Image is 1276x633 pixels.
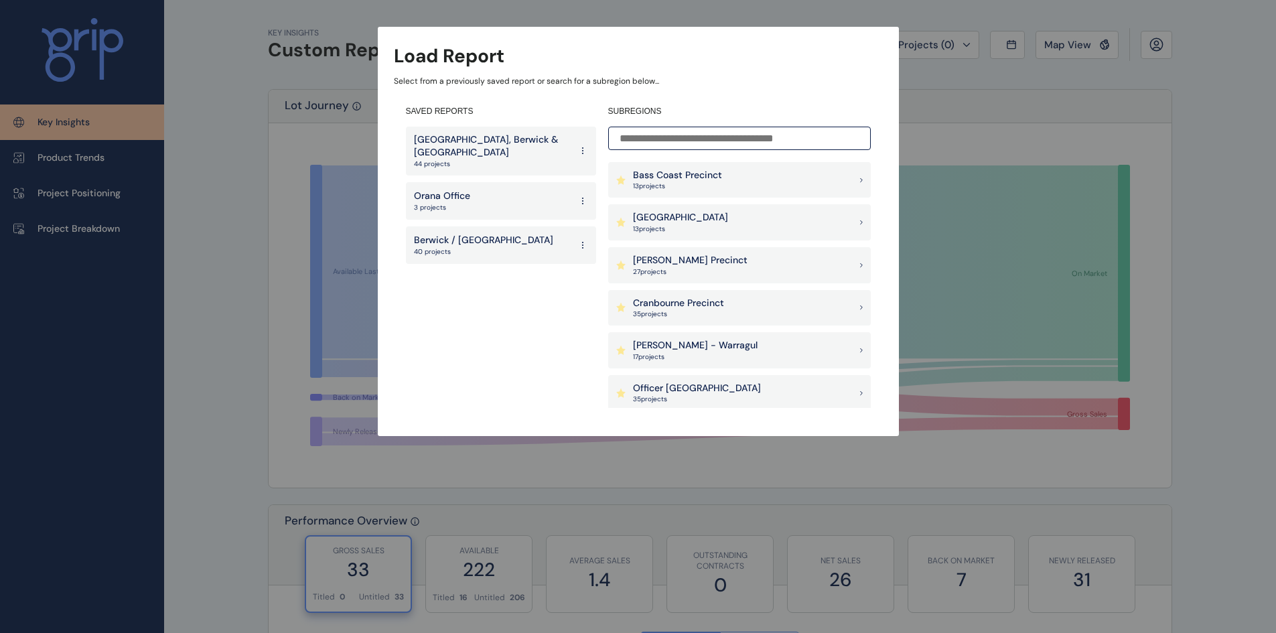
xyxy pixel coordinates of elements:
[633,267,748,277] p: 27 project s
[608,106,871,117] h4: SUBREGIONS
[414,190,470,203] p: Orana Office
[633,169,722,182] p: Bass Coast Precinct
[414,159,571,169] p: 44 projects
[394,43,504,69] h3: Load Report
[633,339,758,352] p: [PERSON_NAME] - Warragul
[414,247,553,257] p: 40 projects
[633,297,724,310] p: Cranbourne Precinct
[406,106,596,117] h4: SAVED REPORTS
[633,224,728,234] p: 13 project s
[633,211,728,224] p: [GEOGRAPHIC_DATA]
[414,133,571,159] p: [GEOGRAPHIC_DATA], Berwick & [GEOGRAPHIC_DATA]
[633,395,761,404] p: 35 project s
[414,203,470,212] p: 3 projects
[633,309,724,319] p: 35 project s
[633,352,758,362] p: 17 project s
[394,76,883,87] p: Select from a previously saved report or search for a subregion below...
[414,234,553,247] p: Berwick / [GEOGRAPHIC_DATA]
[633,382,761,395] p: Officer [GEOGRAPHIC_DATA]
[633,254,748,267] p: [PERSON_NAME] Precinct
[633,182,722,191] p: 13 project s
